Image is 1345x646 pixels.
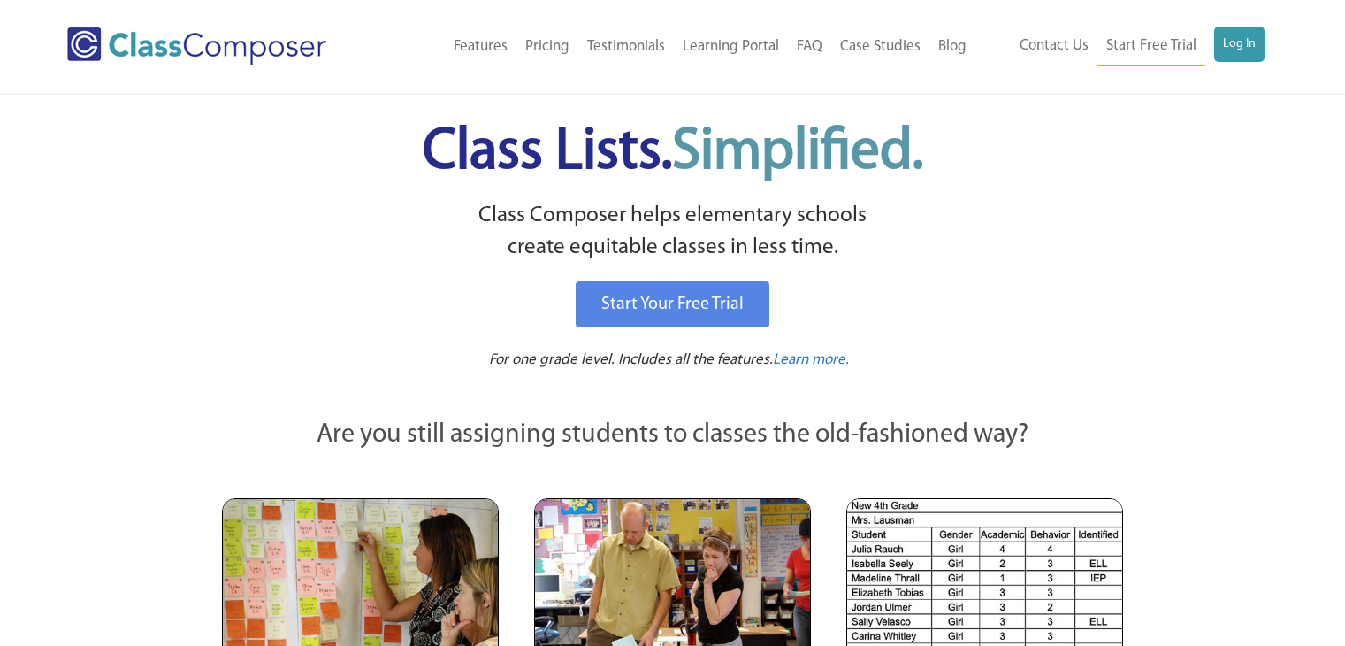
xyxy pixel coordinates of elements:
[445,27,516,66] a: Features
[67,27,326,65] img: Class Composer
[222,416,1124,455] p: Are you still assigning students to classes the old-fashioned way?
[601,296,744,313] span: Start Your Free Trial
[489,352,773,367] span: For one grade level. Includes all the features.
[383,27,974,66] nav: Header Menu
[1011,27,1097,65] a: Contact Us
[831,27,929,66] a: Case Studies
[674,27,788,66] a: Learning Portal
[423,124,923,181] span: Class Lists.
[516,27,578,66] a: Pricing
[773,350,849,372] a: Learn more.
[929,27,975,66] a: Blog
[773,352,849,367] span: Learn more.
[578,27,674,66] a: Testimonials
[219,200,1127,265] p: Class Composer helps elementary schools create equitable classes in less time.
[1214,27,1265,62] a: Log In
[672,124,923,181] span: Simplified.
[576,281,769,327] a: Start Your Free Trial
[975,27,1265,66] nav: Header Menu
[1097,27,1205,66] a: Start Free Trial
[788,27,831,66] a: FAQ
